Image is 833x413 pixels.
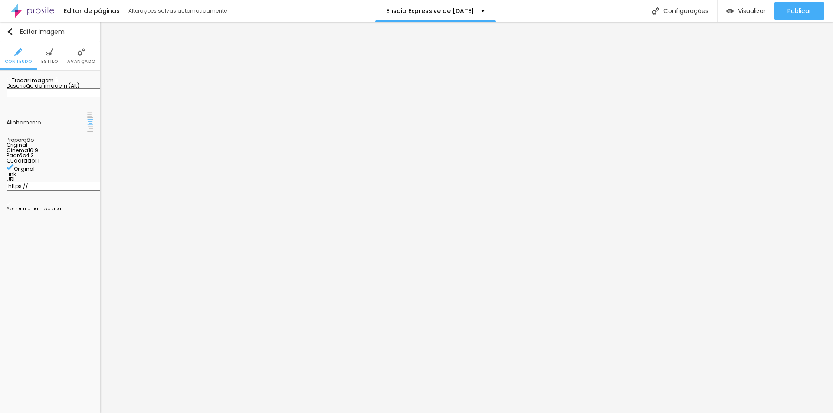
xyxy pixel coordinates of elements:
[7,28,65,35] div: Editar Imagem
[100,22,833,413] iframe: Editor
[26,152,34,159] span: 4:3
[7,83,93,88] div: Descrição da imagem (Alt)
[652,7,659,15] img: Icone
[77,48,85,56] img: Icone
[87,119,93,125] img: paragraph-center-align.svg
[5,59,32,64] span: Conteúdo
[14,165,35,172] span: Original
[35,157,39,164] span: 1:1
[87,112,93,118] img: paragraph-left-align.svg
[386,8,474,14] p: Ensaio Expressive de [DATE]
[718,2,774,20] button: Visualizar
[7,77,12,82] img: Icone
[7,141,27,149] span: Original
[7,77,54,84] span: Trocar imagem
[738,7,766,14] span: Visualizar
[54,77,59,82] img: Icone
[7,163,14,171] img: Icone
[7,137,93,143] div: Proporção
[28,146,38,154] span: 16:9
[87,126,93,132] img: paragraph-right-align.svg
[774,2,824,20] button: Publicar
[7,177,93,182] div: URL
[7,207,93,211] div: Abrir em uma nova aba
[7,120,87,125] div: Alinhamento
[7,28,13,35] img: Icone
[59,8,120,14] div: Editor de páginas
[67,59,95,64] span: Avançado
[46,48,53,56] img: Icone
[128,8,228,13] div: Alterações salvas automaticamente
[14,48,22,56] img: Icone
[726,7,734,15] img: view-1.svg
[7,172,93,177] div: Link
[41,59,58,64] span: Estilo
[7,202,11,206] img: Icone
[7,157,35,164] span: Quadrado
[7,146,28,154] span: Cinema
[787,7,811,14] span: Publicar
[7,152,26,159] span: Padrão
